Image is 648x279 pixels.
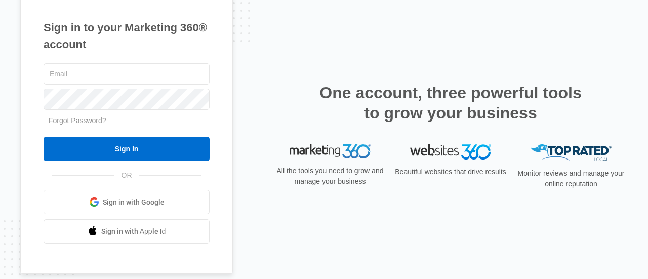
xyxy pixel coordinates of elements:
[316,83,585,123] h2: One account, three powerful tools to grow your business
[44,137,210,161] input: Sign In
[101,226,166,237] span: Sign in with Apple Id
[44,219,210,244] a: Sign in with Apple Id
[44,19,210,53] h1: Sign in to your Marketing 360® account
[103,197,165,208] span: Sign in with Google
[49,116,106,125] a: Forgot Password?
[514,168,628,189] p: Monitor reviews and manage your online reputation
[290,144,371,158] img: Marketing 360
[394,167,507,177] p: Beautiful websites that drive results
[410,144,491,159] img: Websites 360
[273,166,387,187] p: All the tools you need to grow and manage your business
[531,144,612,161] img: Top Rated Local
[44,63,210,85] input: Email
[44,190,210,214] a: Sign in with Google
[114,170,139,181] span: OR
